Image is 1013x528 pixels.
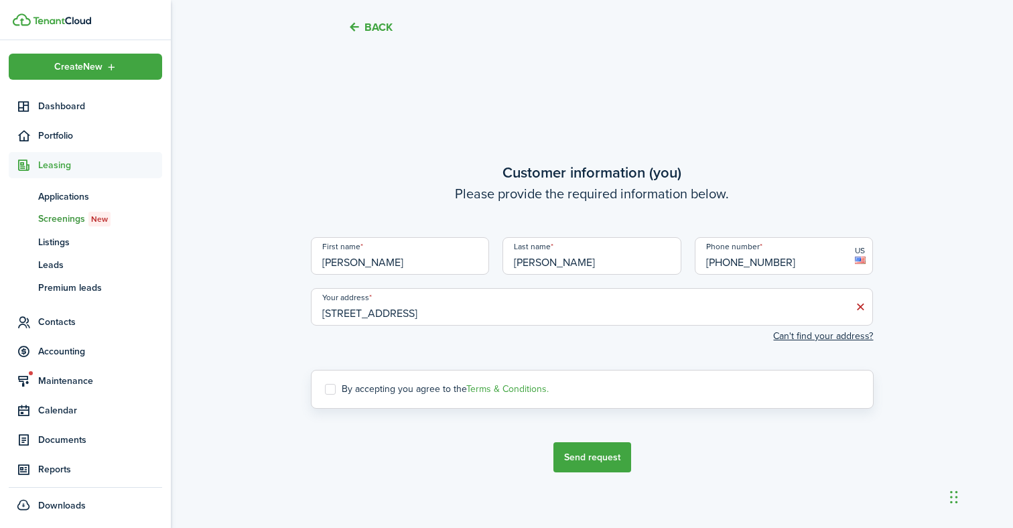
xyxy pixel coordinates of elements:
a: Terms & Conditions. [466,382,549,396]
span: Dashboard [38,99,162,113]
img: TenantCloud [33,17,91,25]
img: TenantCloud [13,13,31,26]
span: Applications [38,190,162,204]
span: Contacts [38,315,162,329]
a: Leads [9,253,162,276]
wizard-step-header-description: Please provide the required information below. [311,184,874,204]
span: Leasing [38,158,162,172]
span: Maintenance [38,374,162,388]
a: ScreeningsNew [9,208,162,230]
input: Start typing the address and then select from the dropdown [311,288,874,326]
label: By accepting you agree to the [325,384,549,395]
wizard-step-header-title: Customer information (you) [311,161,874,184]
a: Reports [9,456,162,482]
iframe: Chat Widget [946,464,1013,528]
span: Downloads [38,499,86,513]
input: Enter your phone number [695,237,874,275]
span: Listings [38,235,162,249]
span: Screenings [38,212,162,226]
span: New [91,213,108,225]
span: Reports [38,462,162,476]
div: Drag [950,477,958,517]
span: Calendar [38,403,162,417]
a: Listings [9,230,162,253]
button: Open menu [9,54,162,80]
span: Create New [54,62,103,72]
span: Leads [38,258,162,272]
span: Portfolio [38,129,162,143]
a: Applications [9,185,162,208]
a: Premium leads [9,276,162,299]
button: Back [348,20,393,34]
span: Accounting [38,344,162,358]
a: Dashboard [9,93,162,119]
button: Send request [553,442,631,472]
span: Premium leads [38,281,162,295]
button: Can't find your address? [773,330,873,343]
span: US [855,245,866,257]
span: Documents [38,433,162,447]
input: Enter your first name [311,237,490,275]
input: Enter your last name [502,237,681,275]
